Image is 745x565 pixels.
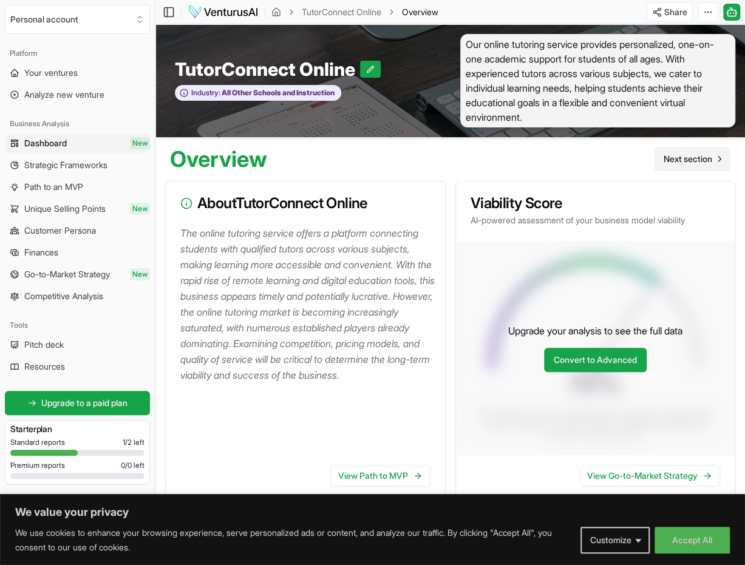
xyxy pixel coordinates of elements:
[24,67,78,79] span: Your ventures
[5,177,150,197] a: Path to an MVP
[15,505,730,519] p: We value your privacy
[15,526,571,555] p: We use cookies to enhance your browsing experience, serve personalized ads or content, and analyz...
[121,461,145,470] span: 0 / 0 left
[5,134,150,153] a: DashboardNew
[5,155,150,175] a: Strategic Frameworks
[460,34,736,127] span: Our online tutoring service provides personalized, one-on-one academic support for students of al...
[130,137,150,149] span: New
[130,268,150,280] span: New
[170,147,267,171] h1: Overview
[471,196,721,211] h3: Viability Score
[24,203,106,215] span: Unique Selling Points
[655,527,730,553] button: Accept All
[5,243,150,262] a: Finances
[24,360,65,373] span: Resources
[180,196,430,211] h3: About TutorConnect Online
[5,391,150,415] a: Upgrade to a paid plan
[24,137,67,149] span: Dashboard
[664,153,712,165] span: Next section
[180,225,435,383] p: The online tutoring service offers a platform connecting students with qualified tutors across va...
[5,44,150,63] div: Platform
[508,323,682,338] p: Upgrade your analysis to see the full data
[10,438,65,447] span: Standard reports
[402,6,438,18] span: Overview
[5,286,150,306] a: Competitive Analysis
[471,214,721,226] p: AI-powered assessment of your business model viability
[175,85,341,101] button: Industry:All Other Schools and Instruction
[10,423,145,435] h3: Starter plan
[188,5,259,19] img: logo
[24,181,83,193] span: Path to an MVP
[5,335,150,354] a: Pitch deck
[24,339,64,351] span: Pitch deck
[647,2,693,22] button: Share
[24,290,103,302] span: Competitive Analysis
[271,6,438,18] nav: breadcrumb
[10,461,65,470] span: Premium reports
[5,357,150,376] a: Resources
[330,465,430,487] a: View Path to MVP
[664,6,687,18] span: Share
[24,225,96,237] span: Customer Persona
[220,88,335,98] span: All Other Schools and Instruction
[24,159,107,171] span: Strategic Frameworks
[24,246,58,259] span: Finances
[5,316,150,335] div: Tools
[544,348,647,372] a: Convert to Advanced
[5,199,150,218] a: Unique Selling PointsNew
[5,5,150,34] button: Select an organization
[654,147,730,171] a: Go to next page
[24,268,110,280] span: Go-to-Market Strategy
[41,397,128,409] span: Upgrade to a paid plan
[24,89,104,101] span: Analyze new venture
[654,147,730,171] nav: pagination
[123,438,145,447] span: 1 / 2 left
[175,58,360,80] span: TutorConnect Online
[5,221,150,240] a: Customer Persona
[302,6,381,18] a: TutorConnect Online
[5,85,150,104] a: Analyze new venture
[191,88,220,98] span: Industry:
[580,527,650,553] button: Customize
[5,63,150,83] a: Your ventures
[579,465,720,487] a: View Go-to-Market Strategy
[130,203,150,215] span: New
[5,114,150,134] div: Business Analysis
[5,265,150,284] a: Go-to-Market StrategyNew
